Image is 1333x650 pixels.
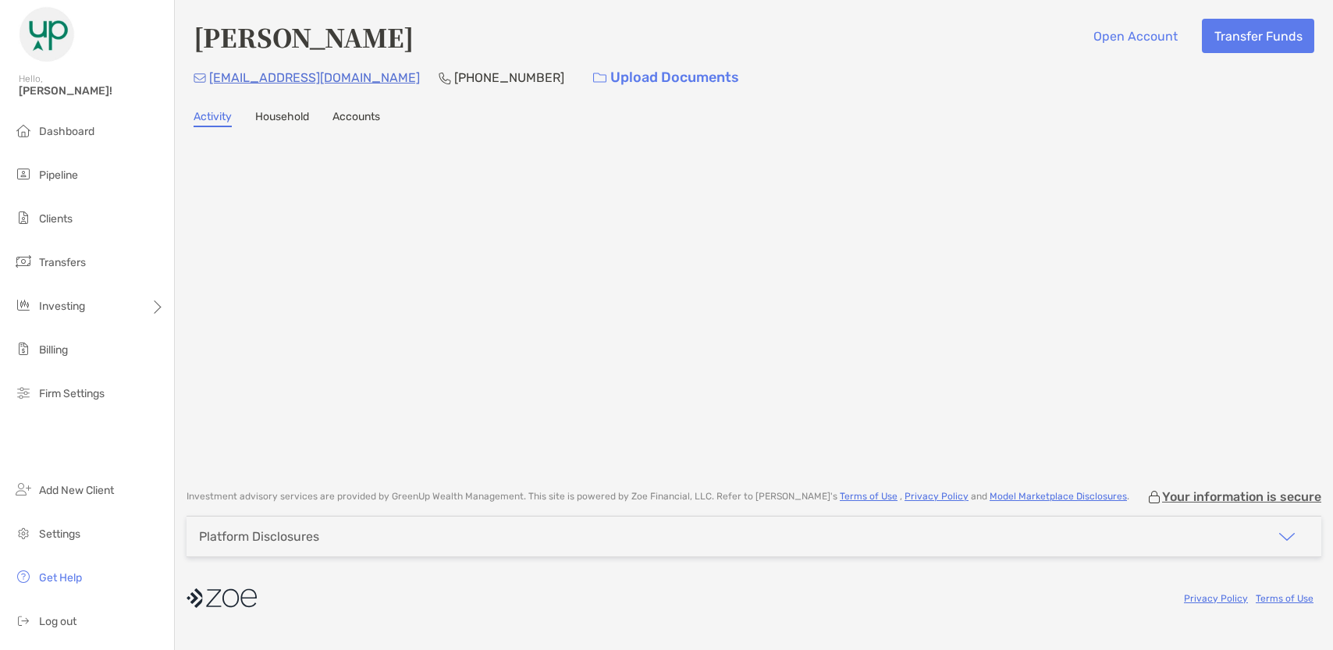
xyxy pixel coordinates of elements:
span: Add New Client [39,484,114,497]
p: Investment advisory services are provided by GreenUp Wealth Management . This site is powered by ... [187,491,1129,503]
p: [EMAIL_ADDRESS][DOMAIN_NAME] [209,68,420,87]
span: [PERSON_NAME]! [19,84,165,98]
span: Pipeline [39,169,78,182]
p: [PHONE_NUMBER] [454,68,564,87]
span: Billing [39,343,68,357]
img: Email Icon [194,73,206,83]
span: Get Help [39,571,82,584]
img: settings icon [14,524,33,542]
img: dashboard icon [14,121,33,140]
img: firm-settings icon [14,383,33,402]
a: Household [255,110,309,127]
span: Dashboard [39,125,94,138]
p: Your information is secure [1162,489,1321,504]
a: Privacy Policy [1184,593,1248,604]
span: Log out [39,615,76,628]
img: pipeline icon [14,165,33,183]
img: button icon [593,73,606,83]
span: Transfers [39,256,86,269]
img: transfers icon [14,252,33,271]
span: Firm Settings [39,387,105,400]
a: Upload Documents [583,61,749,94]
img: investing icon [14,296,33,314]
div: Platform Disclosures [199,529,319,544]
span: Settings [39,527,80,541]
a: Accounts [332,110,380,127]
span: Clients [39,212,73,226]
img: add_new_client icon [14,480,33,499]
img: company logo [187,581,257,616]
a: Activity [194,110,232,127]
span: Investing [39,300,85,313]
h4: [PERSON_NAME] [194,19,414,55]
img: logout icon [14,611,33,630]
img: icon arrow [1278,527,1296,546]
img: Zoe Logo [19,6,75,62]
img: billing icon [14,339,33,358]
a: Model Marketplace Disclosures [990,491,1127,502]
a: Privacy Policy [905,491,969,502]
button: Open Account [1081,19,1189,53]
a: Terms of Use [1256,593,1313,604]
img: clients icon [14,208,33,227]
img: Phone Icon [439,72,451,84]
img: get-help icon [14,567,33,586]
button: Transfer Funds [1202,19,1314,53]
a: Terms of Use [840,491,898,502]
